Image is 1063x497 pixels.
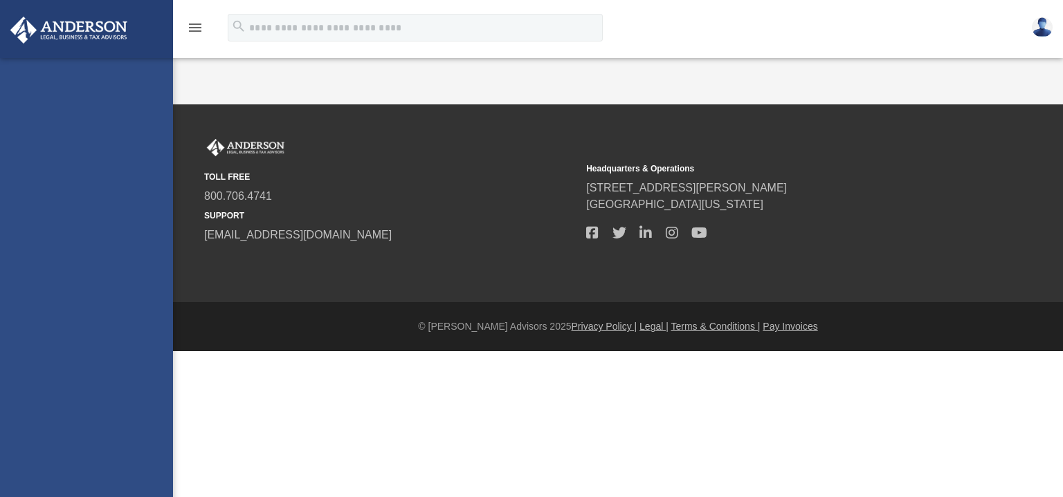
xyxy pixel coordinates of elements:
[187,26,203,36] a: menu
[572,321,637,332] a: Privacy Policy |
[204,171,576,183] small: TOLL FREE
[763,321,817,332] a: Pay Invoices
[187,19,203,36] i: menu
[586,198,763,210] a: [GEOGRAPHIC_DATA][US_STATE]
[204,190,272,202] a: 800.706.4741
[1032,17,1053,37] img: User Pic
[586,182,787,194] a: [STREET_ADDRESS][PERSON_NAME]
[204,229,392,241] a: [EMAIL_ADDRESS][DOMAIN_NAME]
[671,321,761,332] a: Terms & Conditions |
[204,139,287,157] img: Anderson Advisors Platinum Portal
[204,209,576,222] small: SUPPORT
[6,17,131,44] img: Anderson Advisors Platinum Portal
[639,321,669,332] a: Legal |
[173,319,1063,334] div: © [PERSON_NAME] Advisors 2025
[586,162,958,175] small: Headquarters & Operations
[231,19,246,34] i: search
